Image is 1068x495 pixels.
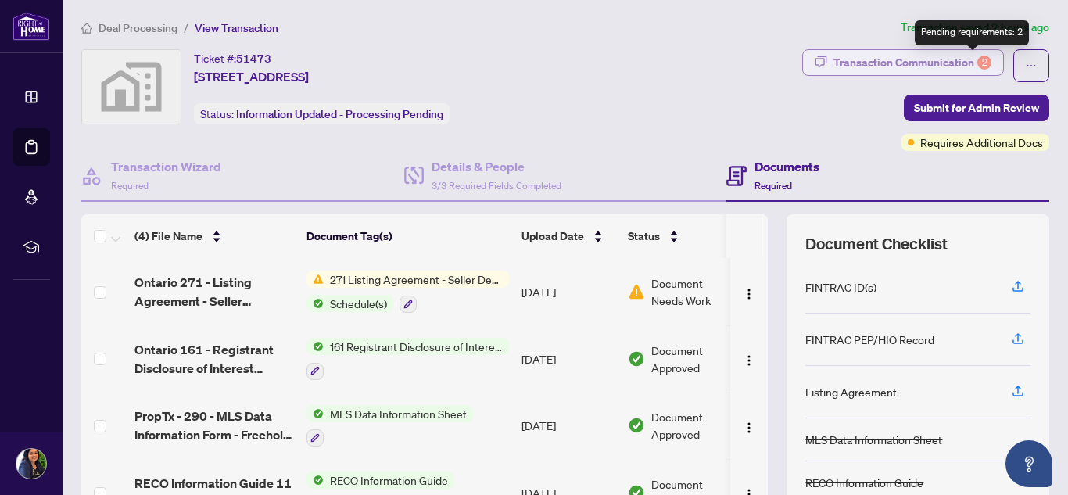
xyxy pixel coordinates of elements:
[195,21,278,35] span: View Transaction
[754,157,819,176] h4: Documents
[743,354,755,367] img: Logo
[236,107,443,121] span: Information Updated - Processing Pending
[306,338,509,380] button: Status Icon161 Registrant Disclosure of Interest - Disposition ofProperty
[920,134,1043,151] span: Requires Additional Docs
[324,338,509,355] span: 161 Registrant Disclosure of Interest - Disposition ofProperty
[432,157,561,176] h4: Details & People
[915,20,1029,45] div: Pending requirements: 2
[324,271,509,288] span: 271 Listing Agreement - Seller Designated Representation Agreement Authority to Offer for Sale
[1005,440,1052,487] button: Open asap
[134,228,202,245] span: (4) File Name
[82,50,181,124] img: svg%3e
[805,431,942,448] div: MLS Data Information Sheet
[628,228,660,245] span: Status
[515,214,622,258] th: Upload Date
[432,180,561,192] span: 3/3 Required Fields Completed
[515,258,622,325] td: [DATE]
[628,283,645,300] img: Document Status
[914,95,1039,120] span: Submit for Admin Review
[515,393,622,460] td: [DATE]
[628,417,645,434] img: Document Status
[324,472,454,489] span: RECO Information Guide
[194,67,309,86] span: [STREET_ADDRESS]
[833,50,991,75] div: Transaction Communication
[306,472,324,489] img: Status Icon
[324,405,473,422] span: MLS Data Information Sheet
[306,338,324,355] img: Status Icon
[977,56,991,70] div: 2
[805,278,876,296] div: FINTRAC ID(s)
[754,180,792,192] span: Required
[651,408,748,443] span: Document Approved
[521,228,584,245] span: Upload Date
[805,233,948,255] span: Document Checklist
[904,95,1049,121] button: Submit for Admin Review
[194,49,271,67] div: Ticket #:
[306,295,324,312] img: Status Icon
[515,325,622,393] td: [DATE]
[622,214,754,258] th: Status
[306,271,324,288] img: Status Icon
[306,405,324,422] img: Status Icon
[651,274,733,309] span: Document Needs Work
[236,52,271,66] span: 51473
[805,331,934,348] div: FINTRAC PEP/HIO Record
[736,413,762,438] button: Logo
[805,474,923,491] div: RECO Information Guide
[128,214,300,258] th: (4) File Name
[184,19,188,37] li: /
[134,273,294,310] span: Ontario 271 - Listing Agreement - Seller Designated Representation Agreement - Authority to Offer...
[736,279,762,304] button: Logo
[651,342,748,376] span: Document Approved
[134,407,294,444] span: PropTx - 290 - MLS Data Information Form - Freehold - Sale 1.pdf
[306,405,473,447] button: Status IconMLS Data Information Sheet
[306,271,509,313] button: Status Icon271 Listing Agreement - Seller Designated Representation Agreement Authority to Offer ...
[111,180,149,192] span: Required
[802,49,1004,76] button: Transaction Communication2
[13,12,50,41] img: logo
[111,157,221,176] h4: Transaction Wizard
[134,340,294,378] span: Ontario 161 - Registrant Disclosure of Interest Disposition of Property 1 EXECUTED.pdf
[743,421,755,434] img: Logo
[901,19,1049,37] article: Transaction saved 2 hours ago
[1026,60,1037,71] span: ellipsis
[194,103,450,124] div: Status:
[324,295,393,312] span: Schedule(s)
[99,21,177,35] span: Deal Processing
[81,23,92,34] span: home
[628,350,645,368] img: Document Status
[300,214,515,258] th: Document Tag(s)
[16,449,46,479] img: Profile Icon
[743,288,755,300] img: Logo
[736,346,762,371] button: Logo
[805,383,897,400] div: Listing Agreement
